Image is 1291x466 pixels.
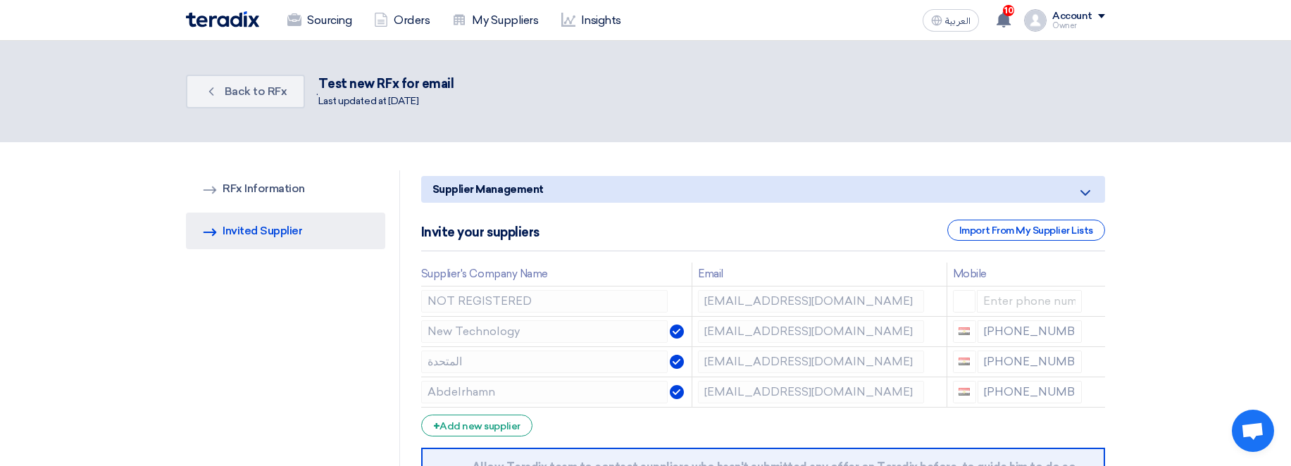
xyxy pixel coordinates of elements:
h5: Supplier Management [421,176,1105,203]
th: Supplier's Company Name [421,263,692,286]
input: Supplier Name [421,381,668,403]
span: 10 [1003,5,1014,16]
h5: Invite your suppliers [421,225,540,239]
a: Orders [363,5,441,36]
a: Back to RFx [186,75,305,108]
a: Invited Supplier [186,213,385,249]
input: Supplier Name [421,351,668,373]
img: Verified Account [670,355,684,369]
button: العربية [923,9,979,32]
input: Email [698,290,923,313]
a: RFx Information [186,170,385,207]
input: Email [698,351,923,373]
span: + [433,420,440,433]
div: Owner [1052,22,1105,30]
div: Test new RFx for email [318,75,454,94]
div: Add new supplier [421,415,532,436]
div: Account [1052,11,1092,23]
div: Last updated at [DATE] [318,94,454,108]
img: Verified Account [670,385,684,399]
input: Email [698,320,923,343]
img: Verified Account [670,325,684,339]
th: Mobile [947,263,1087,286]
a: My Suppliers [441,5,549,36]
input: Email [698,381,923,403]
img: profile_test.png [1024,9,1047,32]
span: Back to RFx [225,84,287,98]
th: Email [692,263,947,286]
a: Sourcing [276,5,363,36]
img: Teradix logo [186,11,259,27]
div: . [186,69,1105,114]
input: Supplier Name [421,320,668,343]
span: العربية [945,16,971,26]
div: Import From My Supplier Lists [947,220,1105,241]
a: Open chat [1232,410,1274,452]
input: Supplier Name [421,290,668,313]
a: Insights [550,5,632,36]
